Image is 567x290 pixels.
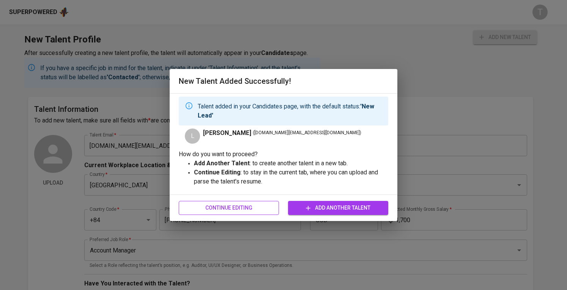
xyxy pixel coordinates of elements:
[185,129,200,144] div: L
[198,102,382,120] p: Talent added in your Candidates page, with the default status:
[194,168,388,186] p: : to stay in the current tab, where you can upload and parse the talent's resume.
[253,129,361,137] span: ( [DOMAIN_NAME][EMAIL_ADDRESS][DOMAIN_NAME] )
[194,159,388,168] p: : to create another talent in a new tab.
[294,203,382,213] span: Add Another Talent
[194,160,250,167] strong: Add Another Talent
[185,203,273,213] span: Continue Editing
[203,129,251,138] span: [PERSON_NAME]
[179,75,388,87] h6: New Talent Added Successfully!
[179,150,388,159] p: How do you want to proceed?
[288,201,388,215] button: Add Another Talent
[179,201,279,215] button: Continue Editing
[194,169,241,176] strong: Continue Editing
